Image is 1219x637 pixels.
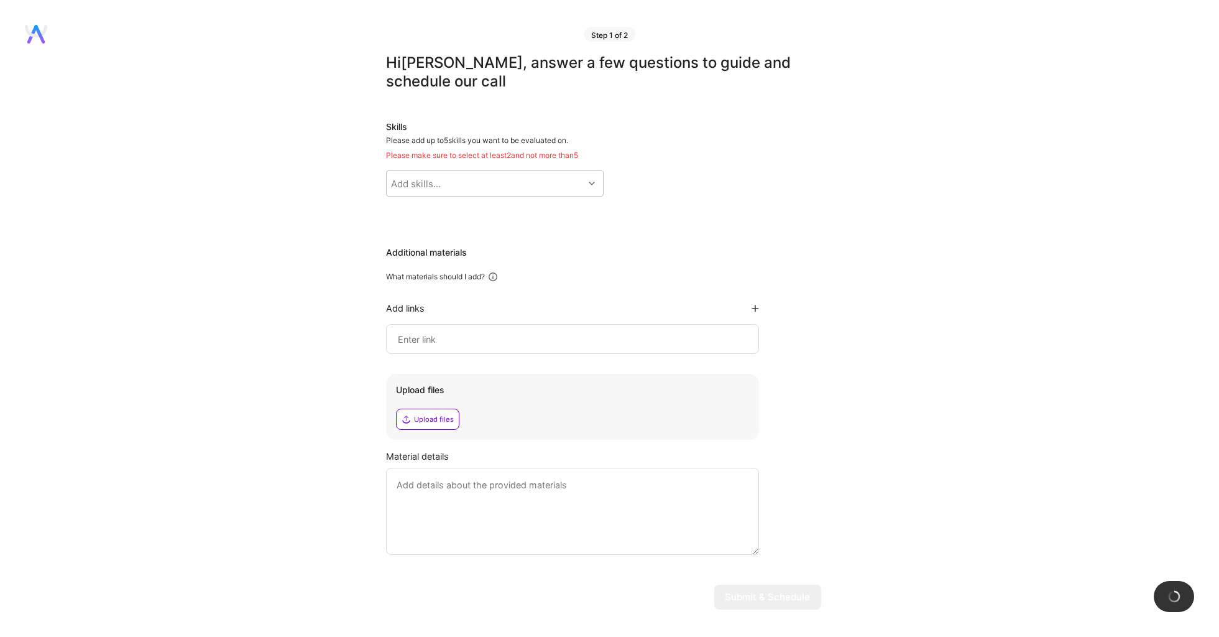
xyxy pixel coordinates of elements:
div: Add skills... [391,177,441,190]
div: Please add up to 5 skills you want to be evaluated on. [386,136,821,160]
i: icon Chevron [589,180,595,187]
div: Step 1 of 2 [584,27,635,42]
div: Material details [386,450,821,463]
div: Add links [386,302,425,314]
i: icon Info [487,271,499,282]
div: Upload files [396,384,749,396]
div: Hi [PERSON_NAME] , answer a few questions to guide and schedule our call [386,53,821,91]
div: What materials should I add? [386,272,485,282]
div: Additional materials [386,246,821,259]
div: Upload files [414,414,454,424]
div: Please make sure to select at least 2 and not more than 5 [386,151,821,160]
input: Enter link [397,332,748,346]
i: icon PlusBlackFlat [752,305,759,312]
i: icon Upload2 [402,414,412,424]
button: Submit & Schedule [714,585,821,610]
img: loading [1167,589,1182,604]
div: Skills [386,121,821,133]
